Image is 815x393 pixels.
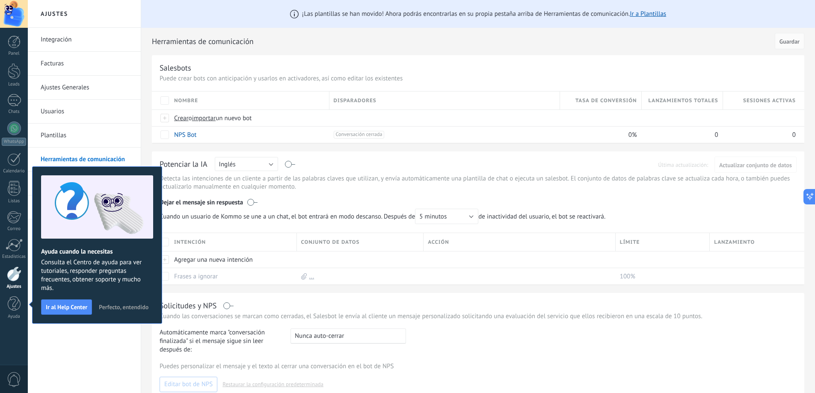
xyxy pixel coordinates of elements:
h2: Herramientas de comunicación [152,33,772,50]
span: 0% [628,131,637,139]
a: Ir a Plantillas [630,10,666,18]
span: Intención [174,238,206,246]
span: de inactividad del usuario, el bot se reactivará. [160,209,610,224]
p: Puedes personalizar el mensaje y el texto al cerrar una conversación en el bot de NPS [160,362,797,370]
span: 0 [715,131,718,139]
div: Salesbots [160,63,191,73]
button: 5 minutos [415,209,478,224]
div: 0% [560,127,637,143]
span: Lanzamiento [714,238,755,246]
div: Chats [2,109,27,115]
div: Agregar una nueva intención [170,251,293,268]
span: o [189,114,192,122]
span: Consulta el Centro de ayuda para ver tutoriales, responder preguntas frecuentes, obtener soporte ... [41,258,153,293]
span: Ir al Help Center [46,304,87,310]
a: Usuarios [41,100,132,124]
span: Nunca auto-cerrar [295,332,344,340]
span: Automáticamente marca "conversación finalizada" si el mensaje sigue sin leer después de: [160,328,283,354]
li: Integración [28,28,141,52]
span: Crear [174,114,189,122]
div: Estadísticas [2,254,27,260]
div: Solicitudes y NPS [160,301,216,310]
span: 0 [792,131,796,139]
span: un nuevo bot [216,114,252,122]
span: Conversación cerrada [334,131,385,139]
a: Plantillas [41,124,132,148]
li: Herramientas de comunicación [28,148,141,171]
a: ... [309,272,314,281]
div: Ayuda [2,314,27,319]
span: Límite [620,238,640,246]
span: Disparadores [334,97,376,105]
li: Plantillas [28,124,141,148]
span: Nombre [174,97,198,105]
span: Cuando un usuario de Kommo se une a un chat, el bot entrará en modo descanso. Después de [160,209,478,224]
a: Facturas [41,52,132,76]
a: NPS Bot [174,131,196,139]
div: 0 [723,127,796,143]
div: Correo [2,226,27,232]
div: Potenciar la IA [160,159,207,170]
p: Cuando las conversaciones se marcan como cerradas, el Salesbot le envía al cliente un mensaje per... [160,312,797,320]
div: Calendario [2,168,27,174]
span: Acción [428,238,449,246]
span: Tasa de conversión [575,97,637,105]
p: Puede crear bots con anticipación y usarlos en activadores, así como editar los existentes [160,74,797,83]
a: Frases a ignorar [174,272,218,281]
div: Panel [2,51,27,56]
div: 100% [616,268,706,284]
span: importar [192,114,216,122]
span: Conjunto de datos [301,238,360,246]
a: Ajustes Generales [41,76,132,100]
div: Ajustes [2,284,27,290]
span: 5 minutos [419,213,447,221]
span: ¡Las plantillas se han movido! Ahora podrás encontrarlas en su propia pestaña arriba de Herramien... [302,10,666,18]
div: Leads [2,82,27,87]
li: Usuarios [28,100,141,124]
span: Lanzamientos totales [648,97,718,105]
div: Dejar el mensaje sin respuesta [160,192,797,209]
button: Ir al Help Center [41,299,92,315]
div: 0 [642,127,719,143]
div: WhatsApp [2,138,26,146]
a: Herramientas de comunicación [41,148,132,171]
span: Sesiones activas [743,97,796,105]
span: Guardar [779,38,800,44]
li: Facturas [28,52,141,76]
button: Inglés [215,157,278,171]
button: Guardar [775,33,804,49]
span: Perfecto, entendido [99,304,148,310]
p: Detecta las intenciones de un cliente a partir de las palabras claves que utilizan, y envía autom... [160,174,797,191]
span: 100% [620,272,635,281]
li: Ajustes Generales [28,76,141,100]
div: Listas [2,198,27,204]
button: Perfecto, entendido [95,301,152,313]
a: Integración [41,28,132,52]
h2: Ayuda cuando la necesitas [41,248,153,256]
span: Inglés [219,160,236,168]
